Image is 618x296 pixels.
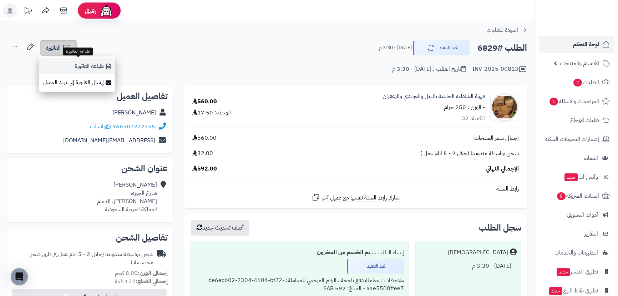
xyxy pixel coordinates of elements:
[46,44,61,52] span: الفاتورة
[539,93,614,110] a: المراجعات والأسئلة1
[448,248,508,257] div: [DEMOGRAPHIC_DATA]
[311,193,400,202] a: شارك رابط السلة نفسها مع عميل آخر
[29,250,153,267] span: ( طرق شحن مخصصة )
[548,286,598,296] span: تطبيق نقاط البيع
[474,134,519,142] span: إجمالي سعر المنتجات
[192,149,213,158] span: 32.00
[462,114,485,123] div: الكمية: 32
[491,93,518,122] img: 1704009880-WhatsApp%20Image%202023-12-31%20at%209.42.12%20AM%20(1)-90x90.jpeg
[90,122,111,131] a: واتساب
[136,277,168,286] strong: إجمالي القطع:
[112,122,155,131] a: 966507222755
[560,58,599,68] span: الأقسام والمنتجات
[570,115,599,125] span: طلبات الإرجاع
[322,194,400,202] span: شارك رابط السلة نفسها مع عميل آخر
[317,248,370,257] b: تم الخصم من المخزون
[115,269,168,277] small: 8.00 كجم
[545,134,599,144] span: إشعارات التحويلات البنكية
[477,41,527,55] h2: الطلب #6829
[539,225,614,242] a: التقارير
[573,39,599,49] span: لوحة التحكم
[11,268,28,285] div: Open Intercom Messenger
[194,273,404,296] div: ملاحظات : معاملة دفع ناجحة ، الرقم المرجعي للمعاملة: de6ec602-2304-4604-bf22-aae5500ffee7 - المبل...
[192,165,217,173] span: 592.00
[13,92,168,100] h2: تفاصيل العميل
[539,112,614,129] a: طلبات الإرجاع
[479,223,521,232] h3: سجل الطلب
[85,6,96,15] span: رفيق
[63,136,155,145] a: [EMAIL_ADDRESS][DOMAIN_NAME]
[420,259,517,273] div: [DATE] - 3:30 م
[539,74,614,91] a: الطلبات2
[564,173,578,181] span: جديد
[472,65,527,74] div: INV-2025-00813
[564,172,598,182] span: وآتس آب
[487,26,518,34] span: العودة للطلبات
[192,98,217,106] div: 560.00
[194,246,404,260] div: إنشاء الطلب ....
[383,92,485,100] a: قهوة الشاذلية الحايلية بالهيل والعويدي والزعفران
[567,210,598,220] span: أدوات التسويق
[420,149,519,158] span: شحن بواسطة مندوبينا (خلال 2 - 5 ايام عمل )
[13,233,168,242] h2: تفاصيل الشحن
[554,248,598,258] span: التطبيقات والخدمات
[556,191,599,201] span: السلات المتروكة
[19,4,37,20] a: تحديثات المنصة
[539,168,614,186] a: وآتس آبجديد
[39,74,115,90] a: إرسال الفاتورة إلى بريد العميل
[63,48,92,55] div: طباعة الفاتورة
[557,192,566,200] span: 0
[13,164,168,173] h2: عنوان الشحن
[539,244,614,261] a: التطبيقات والخدمات
[539,130,614,148] a: إشعارات التحويلات البنكية
[549,96,599,106] span: المراجعات والأسئلة
[539,206,614,223] a: أدوات التسويق
[13,250,153,267] div: شحن بواسطة مندوبينا (خلال 2 - 5 ايام عمل )
[486,165,519,173] span: الإجمالي النهائي
[115,277,168,286] small: 32 قطعة
[99,4,113,18] img: ai-face.png
[379,44,412,51] small: [DATE] - 3:30 م
[392,65,466,73] div: تاريخ الطلب : [DATE] - 3:30 م
[584,229,598,239] span: التقارير
[112,108,156,117] a: [PERSON_NAME]
[413,40,470,55] button: قيد التنفيذ
[487,26,527,34] a: العودة للطلبات
[192,109,231,117] div: الوحدة: 17.50
[138,269,168,277] strong: إجمالي الوزن:
[539,263,614,280] a: تطبيق المتجرجديد
[539,149,614,167] a: العملاء
[39,58,115,74] a: طباعة الفاتورة
[557,268,570,276] span: جديد
[97,181,157,213] div: [PERSON_NAME] شارع الجيزه، [PERSON_NAME]، الدمام المملكة العربية السعودية
[556,267,598,277] span: تطبيق المتجر
[573,79,582,87] span: 2
[191,220,249,236] button: أضف تحديث جديد
[192,134,217,142] span: 560.00
[40,40,77,56] a: الفاتورة
[549,98,558,105] span: 1
[539,187,614,204] a: السلات المتروكة0
[584,153,598,163] span: العملاء
[347,259,404,273] div: قيد التنفيذ
[187,185,524,193] div: رابط السلة
[549,287,562,295] span: جديد
[539,36,614,53] a: لوحة التحكم
[573,77,599,87] span: الطلبات
[444,103,485,112] small: - الوزن : 250 جرام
